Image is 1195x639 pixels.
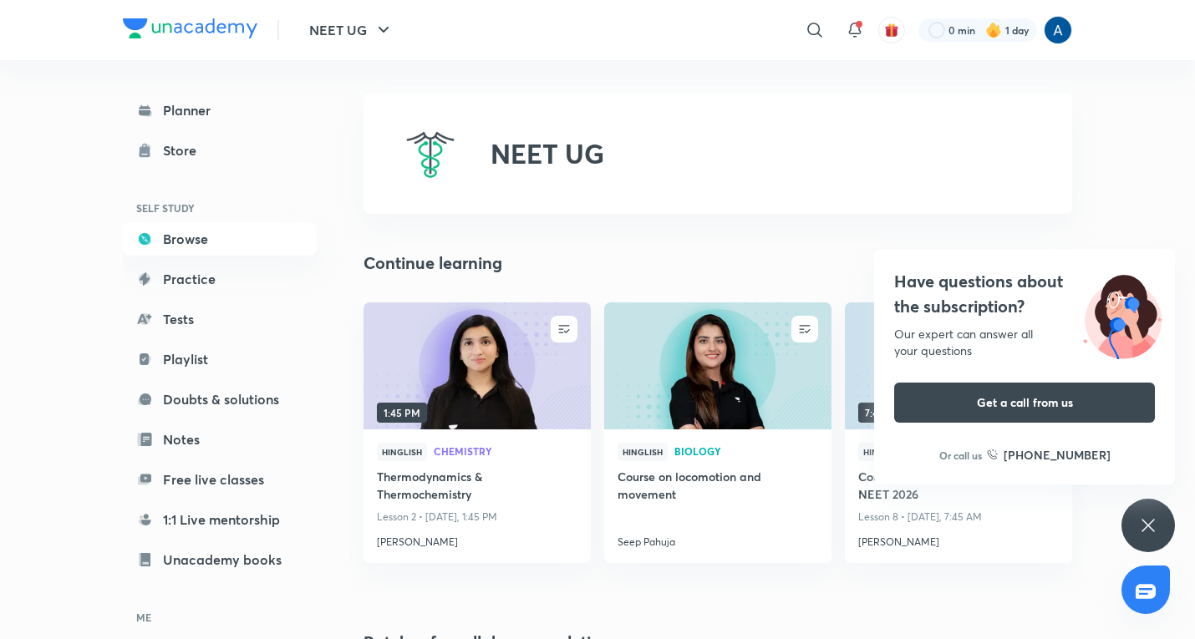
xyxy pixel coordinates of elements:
[858,468,1059,506] a: Course on Current Electricity for NEET 2026
[618,443,668,461] span: Hinglish
[364,251,502,276] h2: Continue learning
[361,301,592,430] img: new-thumbnail
[674,446,818,458] a: Biology
[123,262,317,296] a: Practice
[123,383,317,416] a: Doubts & solutions
[123,18,257,43] a: Company Logo
[123,302,317,336] a: Tests
[894,269,1155,319] h4: Have questions about the subscription?
[618,468,818,506] a: Course on locomotion and movement
[434,446,577,458] a: Chemistry
[377,443,427,461] span: Hinglish
[1004,446,1111,464] h6: [PHONE_NUMBER]
[123,342,317,376] a: Playlist
[123,18,257,38] img: Company Logo
[1044,16,1072,44] img: Anees Ahmed
[123,603,317,631] h6: ME
[123,423,317,456] a: Notes
[163,140,206,160] div: Store
[123,94,317,127] a: Planner
[364,302,591,429] a: new-thumbnail1:45 PM
[858,528,1059,550] a: [PERSON_NAME]
[123,134,317,167] a: Store
[987,446,1111,464] a: [PHONE_NUMBER]
[1070,269,1175,359] img: ttu_illustration_new.svg
[939,448,982,463] p: Or call us
[377,403,427,423] span: 1:45 PM
[299,13,404,47] button: NEET UG
[845,302,1072,429] a: new-thumbnail7:45 AM
[123,503,317,536] a: 1:1 Live mentorship
[404,127,457,180] img: NEET UG
[123,543,317,576] a: Unacademy books
[894,383,1155,423] button: Get a call from us
[434,446,577,456] span: Chemistry
[858,506,1059,528] p: Lesson 8 • [DATE], 7:45 AM
[858,443,908,461] span: Hinglish
[618,528,818,550] a: Seep Pahuja
[377,468,577,506] a: Thermodynamics & Thermochemistry
[674,446,818,456] span: Biology
[491,138,604,170] h2: NEET UG
[377,528,577,550] a: [PERSON_NAME]
[894,326,1155,359] div: Our expert can answer all your questions
[884,23,899,38] img: avatar
[123,222,317,256] a: Browse
[602,301,833,430] img: new-thumbnail
[878,17,905,43] button: avatar
[123,194,317,222] h6: SELF STUDY
[985,22,1002,38] img: streak
[858,403,909,423] span: 7:45 AM
[377,506,577,528] p: Lesson 2 • [DATE], 1:45 PM
[604,302,831,429] a: new-thumbnail
[123,463,317,496] a: Free live classes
